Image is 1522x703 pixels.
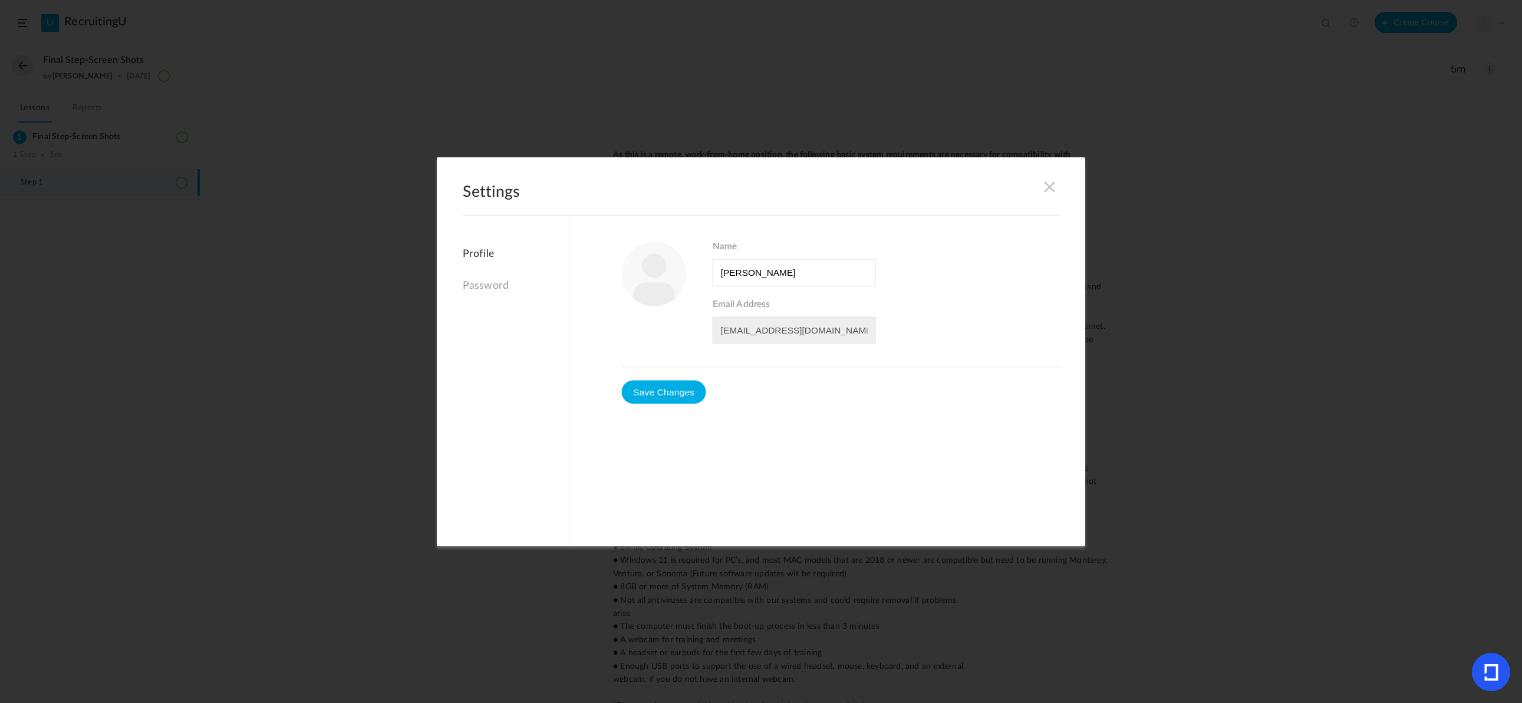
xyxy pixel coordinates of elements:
[463,248,569,267] a: Profile
[713,259,876,286] input: Name
[463,183,1059,216] h2: Settings
[713,242,1060,253] span: Name
[463,273,569,298] a: Password
[622,380,706,404] button: Save Changes
[622,242,687,306] img: user-image.png
[713,316,876,344] input: Email Address
[713,299,1060,310] span: Email Address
